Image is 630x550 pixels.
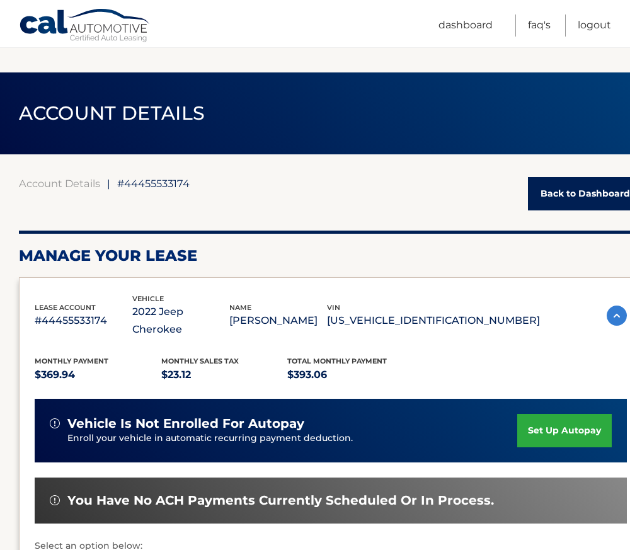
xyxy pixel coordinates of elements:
span: vehicle [132,294,164,303]
p: 2022 Jeep Cherokee [132,303,230,338]
span: vin [327,303,340,312]
p: $369.94 [35,366,161,384]
p: $23.12 [161,366,288,384]
p: #44455533174 [35,312,132,329]
span: name [229,303,251,312]
span: Total Monthly Payment [287,357,387,365]
a: Cal Automotive [19,8,151,45]
span: #44455533174 [117,177,190,190]
a: Dashboard [438,14,493,37]
p: $393.06 [287,366,414,384]
span: ACCOUNT DETAILS [19,101,205,125]
span: | [107,177,110,190]
a: set up autopay [517,414,612,447]
a: FAQ's [528,14,551,37]
img: accordion-active.svg [607,306,627,326]
span: Monthly Payment [35,357,108,365]
span: vehicle is not enrolled for autopay [67,416,304,432]
a: Account Details [19,177,100,190]
p: [US_VEHICLE_IDENTIFICATION_NUMBER] [327,312,540,329]
span: You have no ACH payments currently scheduled or in process. [67,493,494,508]
p: Enroll your vehicle in automatic recurring payment deduction. [67,432,517,445]
span: Monthly sales Tax [161,357,239,365]
a: Logout [578,14,611,37]
span: lease account [35,303,96,312]
img: alert-white.svg [50,495,60,505]
img: alert-white.svg [50,418,60,428]
p: [PERSON_NAME] [229,312,327,329]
